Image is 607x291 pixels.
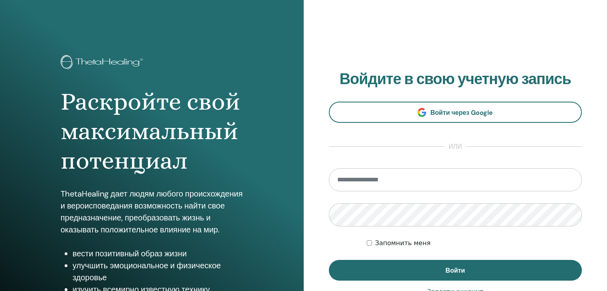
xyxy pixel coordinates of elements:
font: или [449,142,462,151]
font: улучшить эмоциональное и физическое здоровье [73,260,221,283]
div: Оставьте меня аутентифицированным на неопределенный срок или пока я не выйду из системы вручную [367,238,582,248]
font: Запомнить меня [375,239,431,247]
font: Раскройте свой максимальный потенциал [61,87,240,175]
button: Войти [329,260,582,281]
font: Войти через Google [430,108,493,117]
a: Войти через Google [329,102,582,123]
font: вести позитивный образ жизни [73,248,187,259]
font: ThetaHealing дает людям любого происхождения и вероисповедания возможность найти свое предназначе... [61,189,243,235]
font: Войдите в свою учетную запись [340,69,571,89]
font: Войти [445,266,465,275]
